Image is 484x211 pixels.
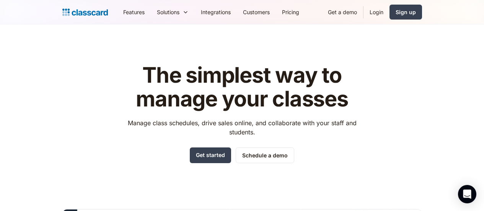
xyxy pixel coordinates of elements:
a: Customers [237,3,276,21]
a: Login [363,3,389,21]
a: Features [117,3,151,21]
a: Schedule a demo [236,147,294,163]
div: Open Intercom Messenger [458,185,476,203]
a: Get a demo [322,3,363,21]
a: Logo [62,7,108,18]
p: Manage class schedules, drive sales online, and collaborate with your staff and students. [121,118,363,137]
div: Sign up [396,8,416,16]
div: Solutions [151,3,195,21]
a: Pricing [276,3,305,21]
div: Solutions [157,8,179,16]
a: Integrations [195,3,237,21]
a: Sign up [389,5,422,20]
a: Get started [190,147,231,163]
h1: The simplest way to manage your classes [121,64,363,111]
